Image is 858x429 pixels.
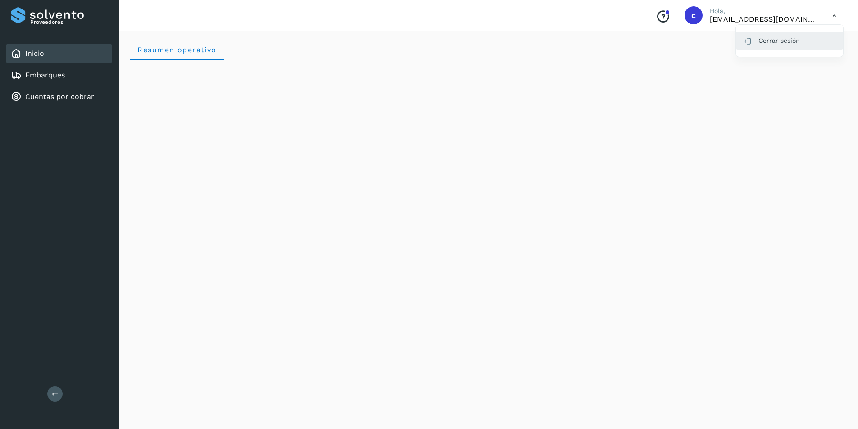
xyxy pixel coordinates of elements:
p: Proveedores [30,19,108,25]
div: Cerrar sesión [736,32,843,49]
a: Cuentas por cobrar [25,92,94,101]
a: Embarques [25,71,65,79]
div: Inicio [6,44,112,63]
div: Cuentas por cobrar [6,87,112,107]
div: Embarques [6,65,112,85]
a: Inicio [25,49,44,58]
